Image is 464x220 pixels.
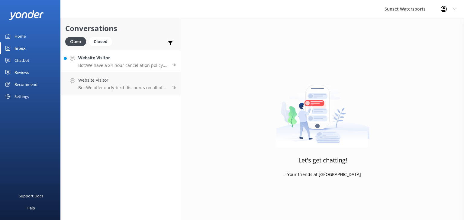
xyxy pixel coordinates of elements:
h4: Website Visitor [78,55,167,61]
div: Support Docs [19,190,43,202]
div: Recommend [14,78,37,90]
div: Inbox [14,42,26,54]
div: Settings [14,90,29,102]
h4: Website Visitor [78,77,167,83]
a: Open [65,38,89,45]
img: yonder-white-logo.png [9,10,44,20]
h3: Let's get chatting! [298,156,347,165]
span: Sep 11 2025 08:26am (UTC -05:00) America/Cancun [172,85,176,90]
div: Chatbot [14,54,29,66]
p: Bot: We offer early-bird discounts on all of our morning trips, and when you book direct, we guar... [78,85,167,90]
div: Help [27,202,35,214]
a: Closed [89,38,115,45]
span: Sep 11 2025 08:58am (UTC -05:00) America/Cancun [172,62,176,68]
div: Closed [89,37,112,46]
img: artwork of a man stealing a conversation from at giant smartphone [276,72,369,148]
h2: Conversations [65,23,176,34]
p: Bot: We have a 24-hour cancellation policy. If you cancel your trip at least 24 hours in advance,... [78,63,167,68]
a: Website VisitorBot:We have a 24-hour cancellation policy. If you cancel your trip at least 24 hou... [61,50,181,72]
div: Open [65,37,86,46]
a: Website VisitorBot:We offer early-bird discounts on all of our morning trips, and when you book d... [61,72,181,95]
div: Home [14,30,26,42]
p: - Your friends at [GEOGRAPHIC_DATA] [285,171,361,178]
div: Reviews [14,66,29,78]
